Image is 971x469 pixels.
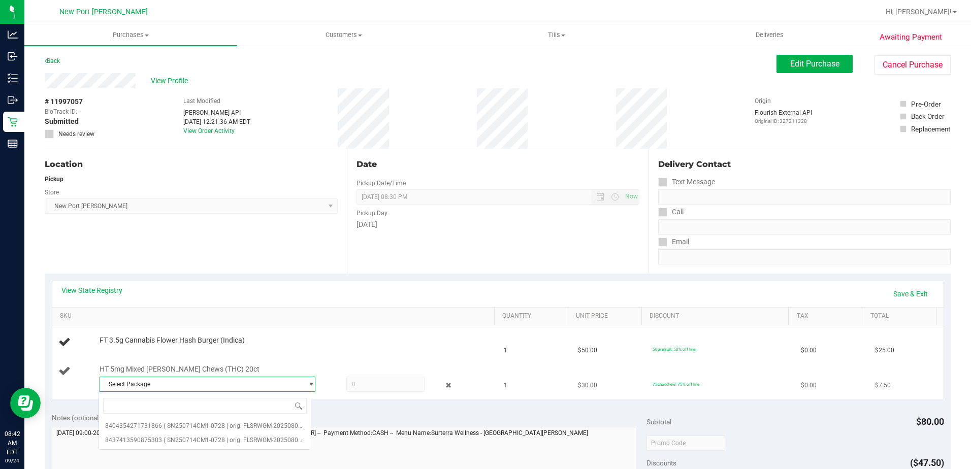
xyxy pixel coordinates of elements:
[658,175,715,189] label: Text Message
[52,414,101,422] span: Notes (optional)
[45,57,60,64] a: Back
[8,117,18,127] inline-svg: Retail
[658,205,684,219] label: Call
[357,219,640,230] div: [DATE]
[646,418,671,426] span: Subtotal
[880,31,942,43] span: Awaiting Payment
[576,312,637,320] a: Unit Price
[80,107,81,116] span: -
[653,382,699,387] span: 75chocchew: 75% off line
[238,30,449,40] span: Customers
[790,59,839,69] span: Edit Purchase
[755,108,812,125] div: Flourish External API
[5,429,20,457] p: 08:42 AM EDT
[357,158,640,171] div: Date
[450,24,663,46] a: Tills
[742,30,797,40] span: Deliveries
[797,312,858,320] a: Tax
[8,139,18,149] inline-svg: Reports
[755,117,812,125] p: Original ID: 327211328
[5,457,20,464] p: 09/24
[45,176,63,183] strong: Pickup
[650,312,785,320] a: Discount
[663,24,876,46] a: Deliveries
[60,312,490,320] a: SKU
[357,209,387,218] label: Pickup Day
[45,107,77,116] span: BioTrack ID:
[58,129,94,139] span: Needs review
[911,99,941,109] div: Pre-Order
[801,381,817,390] span: $0.00
[8,73,18,83] inline-svg: Inventory
[658,234,689,249] label: Email
[45,188,59,197] label: Store
[653,347,695,352] span: 50premall: 50% off line
[776,55,853,73] button: Edit Purchase
[911,111,945,121] div: Back Order
[658,219,951,234] input: Format: (999) 999-9999
[45,96,83,107] span: # 11997057
[183,96,220,106] label: Last Modified
[8,51,18,61] inline-svg: Inbound
[59,8,148,16] span: New Port [PERSON_NAME]
[910,457,944,468] span: ($47.50)
[886,8,952,16] span: Hi, [PERSON_NAME]!
[658,158,951,171] div: Delivery Contact
[100,336,245,345] span: FT 3.5g Cannabis Flower Hash Burger (Indica)
[61,285,122,295] a: View State Registry
[911,124,950,134] div: Replacement
[100,364,260,374] span: HT 5mg Mixed [PERSON_NAME] Chews (THC) 20ct
[24,30,237,40] span: Purchases
[875,346,894,355] span: $25.00
[504,346,507,355] span: 1
[183,108,250,117] div: [PERSON_NAME] API
[302,377,315,391] span: select
[870,312,932,320] a: Total
[578,346,597,355] span: $50.00
[8,29,18,40] inline-svg: Analytics
[357,179,406,188] label: Pickup Date/Time
[875,381,891,390] span: $7.50
[755,96,771,106] label: Origin
[10,388,41,418] iframe: Resource center
[658,189,951,205] input: Format: (999) 999-9999
[875,55,951,75] button: Cancel Purchase
[100,377,303,391] span: Select Package
[801,346,817,355] span: $0.00
[887,285,934,303] a: Save & Exit
[646,435,725,451] input: Promo Code
[504,381,507,390] span: 1
[578,381,597,390] span: $30.00
[502,312,564,320] a: Quantity
[183,127,235,135] a: View Order Activity
[45,158,338,171] div: Location
[24,24,237,46] a: Purchases
[151,76,191,86] span: View Profile
[916,416,944,427] span: $80.00
[45,116,79,127] span: Submitted
[183,117,250,126] div: [DATE] 12:21:36 AM EDT
[8,95,18,105] inline-svg: Outbound
[237,24,450,46] a: Customers
[451,30,663,40] span: Tills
